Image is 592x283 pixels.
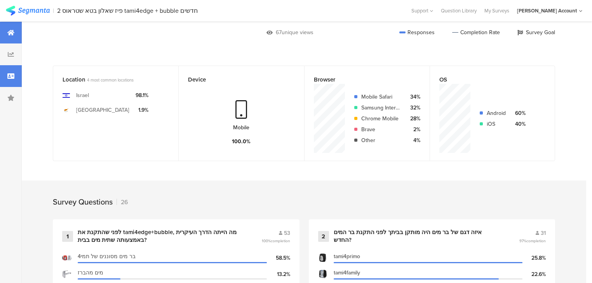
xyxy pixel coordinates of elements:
div: Survey Goal [517,28,555,36]
div: 2 פיז שאלון בטא שטראוס tami4edge + bubble חדשים [57,7,198,14]
div: Android [487,109,506,117]
img: segmanta logo [6,6,50,16]
span: tami4family [334,269,360,277]
span: tami4primo [334,252,360,260]
div: 2 [318,231,329,242]
span: בר מים מסוננים של תמי4 [78,252,136,260]
div: 1 [62,231,73,242]
div: [GEOGRAPHIC_DATA] [76,106,129,114]
div: Completion Rate [452,28,500,36]
div: 32% [407,104,420,112]
span: 100% [262,238,290,244]
a: My Surveys [481,7,513,14]
span: 53 [284,229,290,237]
div: 2% [407,125,420,134]
div: Support [411,5,433,17]
a: Question Library [437,7,481,14]
div: 13.2% [267,270,290,278]
div: 58.5% [267,254,290,262]
span: 4 most common locations [87,77,134,83]
div: 40% [512,120,526,128]
div: לפני שהתקנת את tami4edge+bubble, מה הייתה הדרך העיקרית באמצעותה שתית מים בבית? [78,229,243,244]
div: 4% [407,136,420,144]
div: Other [361,136,400,144]
span: completion [271,238,290,244]
div: | [53,6,54,15]
div: Mobile Safari [361,93,400,101]
div: Responses [399,28,435,36]
span: 31 [541,229,546,237]
img: d3718dnoaommpf.cloudfront.net%2Fitem%2F037d826538136b9796ba.jpg [62,253,71,262]
img: d3718dnoaommpf.cloudfront.net%2Fitem%2F7bacdf66ef31bfc68046.jpg [62,269,71,279]
img: d3718dnoaommpf.cloudfront.net%2Fitem%2F5642b82360f9f5ff7a6a.jpg [318,253,327,262]
div: 25.8% [522,254,546,262]
div: Brave [361,125,400,134]
div: iOS [487,120,506,128]
div: 26 [117,198,128,207]
div: Mobile [233,123,249,132]
div: איזה דגם של בר מים היה מותקן בביתך לפני התקנת בר המים החדש? [334,229,501,244]
div: unique views [282,28,313,36]
span: מים מהברז [78,269,103,277]
span: completion [526,238,546,244]
div: Samsung Internet [361,104,400,112]
div: 67 [276,28,282,36]
div: 100.0% [232,137,251,146]
div: 98.1% [136,91,148,99]
div: Chrome Mobile [361,115,400,123]
div: [PERSON_NAME] Account [517,7,577,14]
div: 34% [407,93,420,101]
span: 97% [519,238,546,244]
div: 22.6% [522,270,546,278]
div: OS [439,75,533,84]
div: 28% [407,115,420,123]
div: Browser [314,75,407,84]
div: Israel [76,91,89,99]
div: 1.9% [136,106,148,114]
div: Location [63,75,156,84]
div: Device [188,75,282,84]
div: 60% [512,109,526,117]
img: d3718dnoaommpf.cloudfront.net%2Fitem%2F34ae6d8ffcd414429e1d.jpg [318,269,327,279]
div: Survey Questions [53,196,113,208]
